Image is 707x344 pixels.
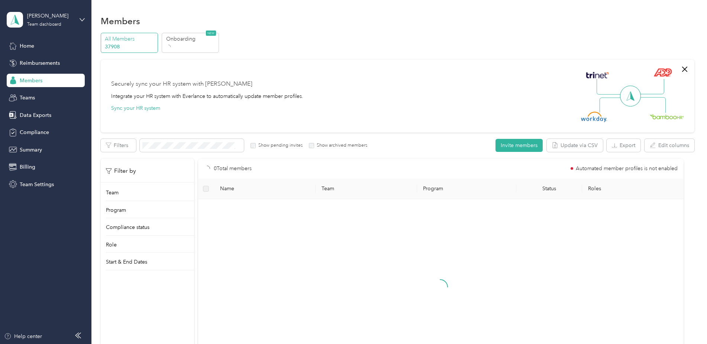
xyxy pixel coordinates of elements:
[20,42,34,50] span: Home
[314,142,367,149] label: Show archived members
[111,80,252,89] div: Securely sync your HR system with [PERSON_NAME]
[101,17,140,25] h1: Members
[214,179,316,199] th: Name
[20,111,51,119] span: Data Exports
[597,79,623,95] img: Line Left Up
[256,142,303,149] label: Show pending invites
[166,35,217,43] p: Onboarding
[20,94,35,102] span: Teams
[27,22,61,27] div: Team dashboard
[581,112,607,122] img: Workday
[417,179,516,199] th: Program
[105,43,155,51] p: 37908
[4,332,42,340] button: Help center
[599,97,625,112] img: Line Left Down
[106,258,147,266] p: Start & End Dates
[640,97,666,113] img: Line Right Down
[645,139,694,152] button: Edit columns
[106,189,119,197] p: Team
[576,166,678,171] span: Automated member profiles is not enabled
[111,104,160,112] button: Sync your HR system
[20,146,42,154] span: Summary
[516,179,582,199] th: Status
[638,79,664,95] img: Line Right Up
[547,139,603,152] button: Update via CSV
[106,166,136,176] p: Filter by
[101,139,136,152] button: Filters
[27,12,74,20] div: [PERSON_NAME]
[584,70,610,80] img: Trinet
[111,92,303,100] div: Integrate your HR system with Everlance to automatically update member profiles.
[495,139,543,152] button: Invite members
[105,35,155,43] p: All Members
[582,179,684,199] th: Roles
[206,31,216,36] span: NEW
[665,302,707,344] iframe: Everlance-gr Chat Button Frame
[653,68,672,77] img: ADP
[20,59,60,67] span: Reimbursements
[607,139,640,152] button: Export
[20,181,54,188] span: Team Settings
[316,179,417,199] th: Team
[650,114,684,119] img: BambooHR
[20,77,42,85] span: Members
[106,241,117,249] p: Role
[20,163,35,171] span: Billing
[20,128,49,136] span: Compliance
[106,206,126,214] p: Program
[220,185,310,192] span: Name
[106,223,149,231] p: Compliance status
[214,165,252,173] p: 0 Total members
